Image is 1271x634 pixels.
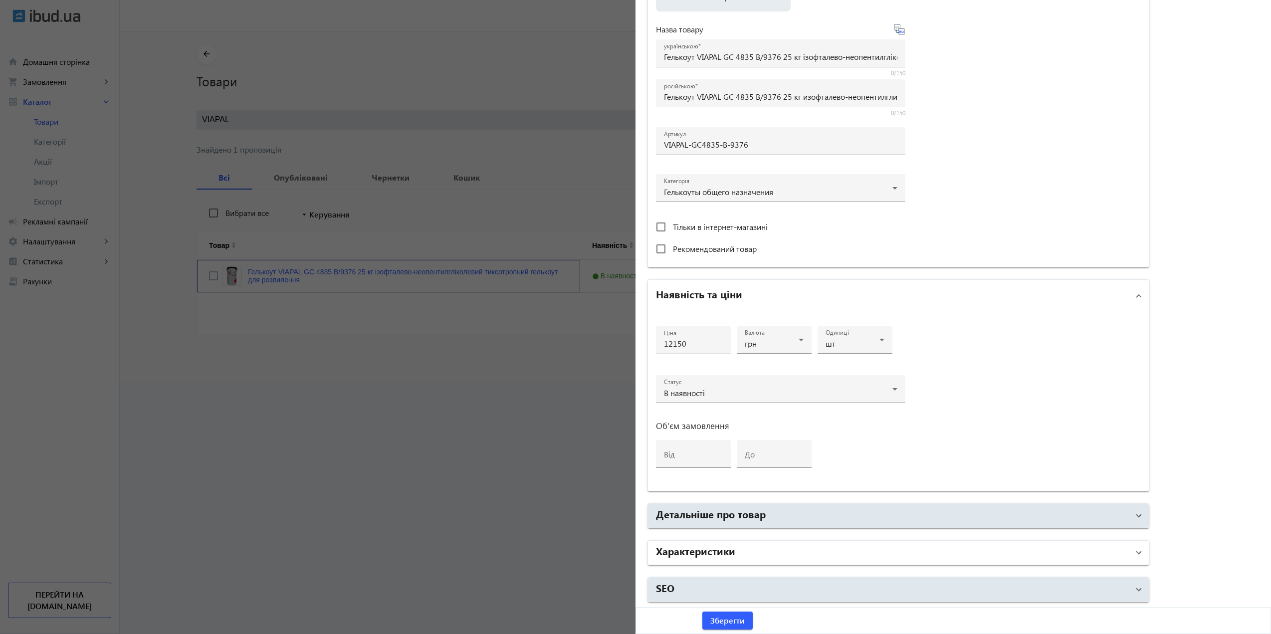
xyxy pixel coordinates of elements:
div: Наявність та ціни [648,312,1149,491]
svg-icon: Перекласти на рос. [893,23,905,35]
h2: Наявність та ціни [656,287,742,301]
mat-label: Валюта [745,329,765,337]
mat-label: Артикул [664,130,686,138]
span: шт [826,338,836,349]
mat-label: українською [664,42,698,50]
mat-expansion-panel-header: Наявність та ціни [648,280,1149,312]
mat-label: російською [664,82,695,90]
span: Рекомендований товар [673,243,757,254]
span: Назва товару [656,25,703,33]
mat-label: Одиниці [826,329,849,337]
span: грн [745,338,757,349]
mat-label: Статус [664,378,681,386]
span: Тільки в інтернет-магазині [673,221,768,232]
mat-label: Ціна [664,329,676,337]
